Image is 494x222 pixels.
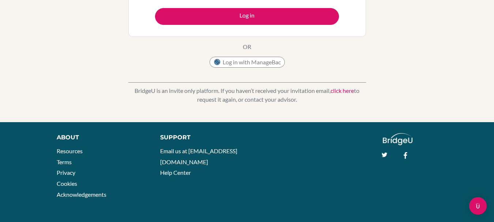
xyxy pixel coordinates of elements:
a: Acknowledgements [57,191,106,198]
div: Support [160,133,240,142]
button: Log in with ManageBac [210,57,285,68]
a: click here [331,87,354,94]
button: Log in [155,8,339,25]
div: About [57,133,144,142]
a: Help Center [160,169,191,176]
a: Terms [57,158,72,165]
p: BridgeU is an invite only platform. If you haven’t received your invitation email, to request it ... [128,86,366,104]
p: OR [243,42,251,51]
a: Email us at [EMAIL_ADDRESS][DOMAIN_NAME] [160,147,237,165]
img: logo_white@2x-f4f0deed5e89b7ecb1c2cc34c3e3d731f90f0f143d5ea2071677605dd97b5244.png [383,133,412,145]
a: Cookies [57,180,77,187]
a: Resources [57,147,83,154]
div: Open Intercom Messenger [469,197,487,215]
a: Privacy [57,169,75,176]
